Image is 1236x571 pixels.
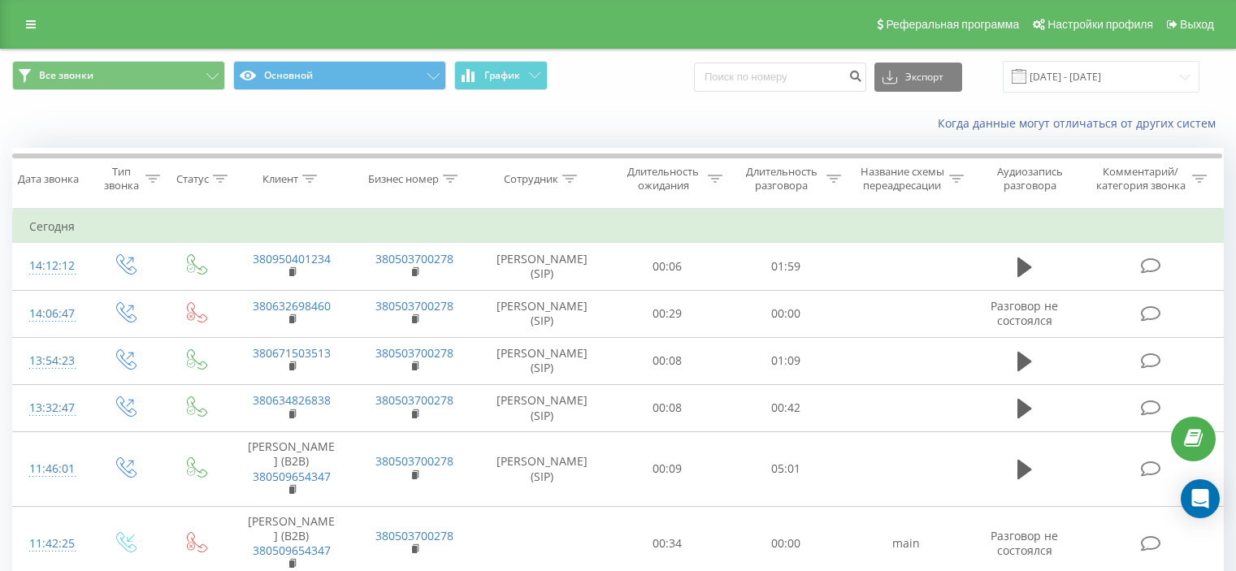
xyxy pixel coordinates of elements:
[694,63,866,92] input: Поиск по номеру
[991,528,1058,558] span: Разговор не состоялся
[253,251,331,266] a: 380950401234
[1047,18,1153,31] span: Настройки профиля
[726,384,844,431] td: 00:42
[13,210,1224,243] td: Сегодня
[860,165,945,192] div: Название схемы переадресации
[29,345,72,377] div: 13:54:23
[253,392,331,408] a: 380634826838
[262,172,298,186] div: Клиент
[29,392,72,424] div: 13:32:47
[476,243,609,290] td: [PERSON_NAME] (SIP)
[609,337,726,384] td: 00:08
[476,337,609,384] td: [PERSON_NAME] (SIP)
[726,432,844,507] td: 05:01
[375,345,453,361] a: 380503700278
[253,543,331,558] a: 380509654347
[233,61,446,90] button: Основной
[1181,479,1220,518] div: Open Intercom Messenger
[454,61,548,90] button: График
[476,432,609,507] td: [PERSON_NAME] (SIP)
[375,251,453,266] a: 380503700278
[375,453,453,469] a: 380503700278
[609,432,726,507] td: 00:09
[609,290,726,337] td: 00:29
[741,165,822,192] div: Длительность разговора
[1180,18,1214,31] span: Выход
[12,61,225,90] button: Все звонки
[102,165,141,192] div: Тип звонка
[1093,165,1188,192] div: Комментарий/категория звонка
[176,172,209,186] div: Статус
[623,165,705,192] div: Длительность ожидания
[991,298,1058,328] span: Разговор не состоялся
[726,290,844,337] td: 00:00
[886,18,1019,31] span: Реферальная программа
[938,115,1224,131] a: Когда данные могут отличаться от других систем
[609,243,726,290] td: 00:06
[253,298,331,314] a: 380632698460
[476,290,609,337] td: [PERSON_NAME] (SIP)
[253,469,331,484] a: 380509654347
[29,298,72,330] div: 14:06:47
[29,453,72,485] div: 11:46:01
[375,298,453,314] a: 380503700278
[874,63,962,92] button: Экспорт
[29,250,72,282] div: 14:12:12
[484,70,520,81] span: График
[29,528,72,560] div: 11:42:25
[18,172,79,186] div: Дата звонка
[368,172,439,186] div: Бизнес номер
[375,392,453,408] a: 380503700278
[230,432,353,507] td: [PERSON_NAME] (В2В)
[982,165,1078,192] div: Аудиозапись разговора
[726,337,844,384] td: 01:09
[476,384,609,431] td: [PERSON_NAME] (SIP)
[253,345,331,361] a: 380671503513
[726,243,844,290] td: 01:59
[609,384,726,431] td: 00:08
[39,69,93,82] span: Все звонки
[504,172,558,186] div: Сотрудник
[375,528,453,543] a: 380503700278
